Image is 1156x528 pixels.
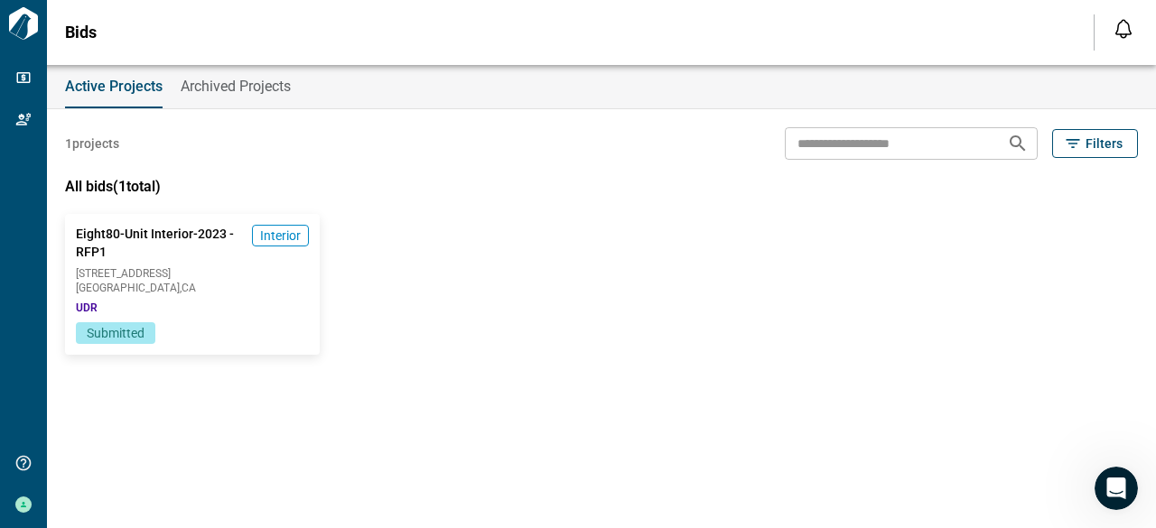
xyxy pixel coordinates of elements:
span: Eight80-Unit Interior-2023 - RFP1 [76,225,245,261]
button: Search projects [1000,125,1036,162]
span: Archived Projects [181,78,291,96]
span: Filters [1086,134,1123,153]
span: Active Projects [65,78,163,96]
span: Submitted [87,326,144,340]
button: Open notification feed [1109,14,1138,43]
span: 1 projects [65,134,119,153]
iframe: Intercom live chat [1095,467,1138,510]
div: base tabs [47,65,1156,108]
span: [STREET_ADDRESS] [76,268,309,279]
button: Filters [1052,129,1138,158]
span: Interior [260,227,301,245]
span: All bids ( 1 total) [65,178,161,195]
span: Bids [65,23,97,42]
span: [GEOGRAPHIC_DATA] , CA [76,283,309,293]
span: UDR [76,301,98,315]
